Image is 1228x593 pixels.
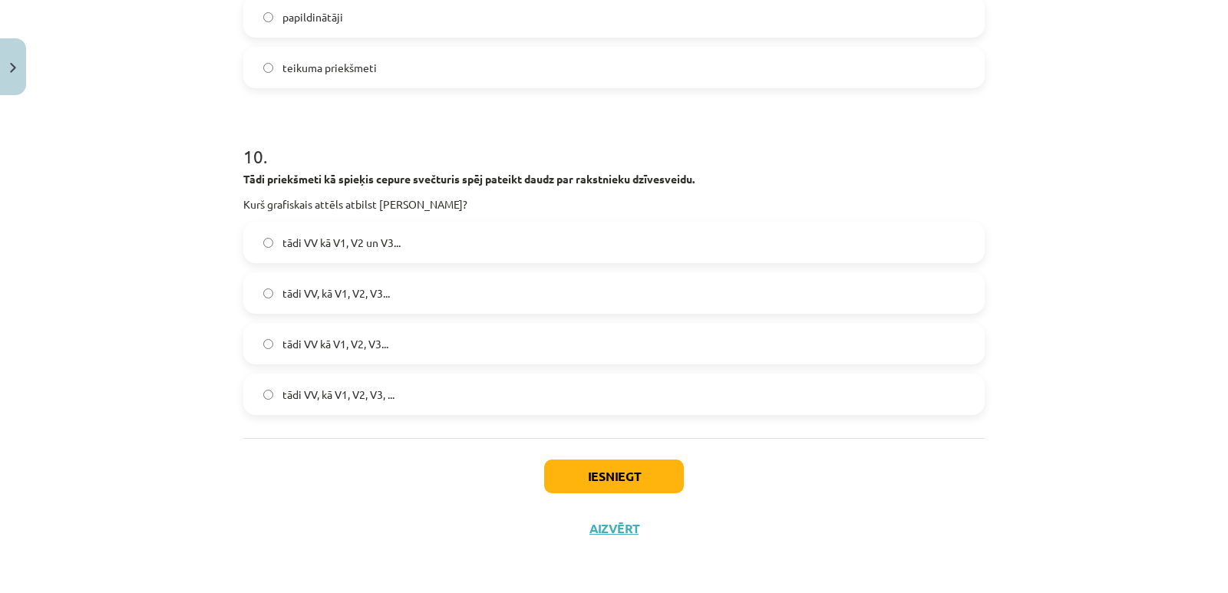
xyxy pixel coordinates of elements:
[282,285,390,301] span: tādi VV, kā V1, V2, V3...
[243,119,985,166] h1: 10 .
[282,387,394,403] span: tādi VV, kā V1, V2, V3, ...
[263,12,273,22] input: papildinātāji
[282,336,388,352] span: tādi VV kā V1, V2, V3...
[585,521,643,536] button: Aizvērt
[263,288,273,298] input: tādi VV, kā V1, V2, V3...
[10,63,16,73] img: icon-close-lesson-0947bae3869378f0d4975bcd49f059093ad1ed9edebbc8119c70593378902aed.svg
[544,460,684,493] button: Iesniegt
[282,235,401,251] span: tādi VV kā V1, V2 un V3...
[282,60,377,76] span: teikuma priekšmeti
[263,390,273,400] input: tādi VV, kā V1, V2, V3, ...
[263,238,273,248] input: tādi VV kā V1, V2 un V3...
[263,63,273,73] input: teikuma priekšmeti
[263,339,273,349] input: tādi VV kā V1, V2, V3...
[243,172,695,186] strong: Tādi priekšmeti kā spieķis cepure svečturis spēj pateikt daudz par rakstnieku dzīvesveidu.
[243,196,985,212] p: Kurš grafiskais attēls atbilst [PERSON_NAME]?
[282,9,343,25] span: papildinātāji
